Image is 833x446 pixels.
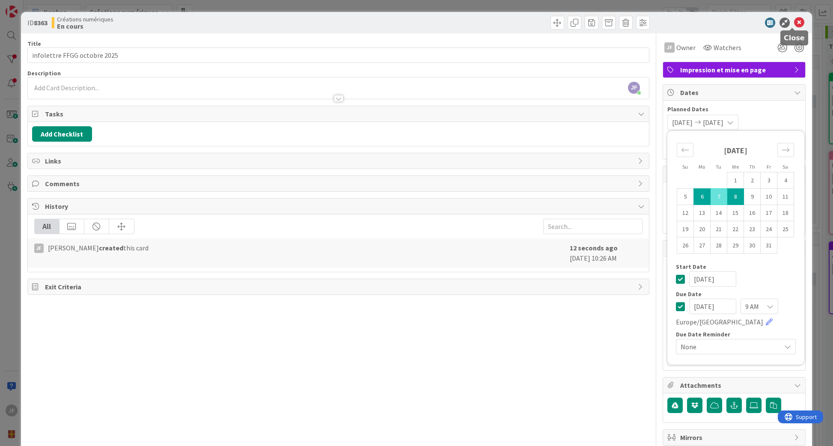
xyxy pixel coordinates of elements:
span: None [681,341,776,353]
td: Selected as end date. Wednesday, 10/08/2025 12:00 PM [727,188,744,205]
b: created [99,244,123,252]
td: Choose Sunday, 10/26/2025 12:00 PM as your check-in date. It’s available. [677,237,694,253]
small: Su [682,164,688,170]
span: Support [18,1,39,12]
div: JF [664,42,675,53]
td: Choose Monday, 10/13/2025 12:00 PM as your check-in date. It’s available. [694,205,711,221]
td: Choose Friday, 10/24/2025 12:00 PM as your check-in date. It’s available. [761,221,777,237]
td: Choose Wednesday, 10/29/2025 12:00 PM as your check-in date. It’s available. [727,237,744,253]
span: Comments [45,178,634,189]
span: Due Date [676,291,702,297]
div: Move backward to switch to the previous month. [677,143,693,157]
small: Fr [767,164,771,170]
td: Choose Wednesday, 10/22/2025 12:00 PM as your check-in date. It’s available. [727,221,744,237]
strong: [DATE] [724,146,747,155]
td: Choose Wednesday, 10/15/2025 12:00 PM as your check-in date. It’s available. [727,205,744,221]
span: Impression et mise en page [680,65,790,75]
input: MM/DD/YYYY [689,299,736,314]
td: Choose Monday, 10/20/2025 12:00 PM as your check-in date. It’s available. [694,221,711,237]
div: [DATE] 10:26 AM [570,243,643,263]
div: All [35,219,59,234]
div: JF [34,244,44,253]
td: Choose Thursday, 10/30/2025 12:00 PM as your check-in date. It’s available. [744,237,761,253]
td: Choose Friday, 10/17/2025 12:00 PM as your check-in date. It’s available. [761,205,777,221]
td: Choose Thursday, 10/23/2025 12:00 PM as your check-in date. It’s available. [744,221,761,237]
span: [PERSON_NAME] this card [48,243,149,253]
span: Description [27,69,61,77]
b: 12 seconds ago [570,244,618,252]
small: Tu [716,164,721,170]
span: Dates [680,87,790,98]
span: [DATE] [703,117,723,128]
button: Add Checklist [32,126,92,142]
td: Choose Tuesday, 10/14/2025 12:00 PM as your check-in date. It’s available. [711,205,727,221]
td: Choose Saturday, 10/18/2025 12:00 PM as your check-in date. It’s available. [777,205,794,221]
span: Owner [676,42,696,53]
td: Choose Sunday, 10/19/2025 12:00 PM as your check-in date. It’s available. [677,221,694,237]
td: Choose Saturday, 10/25/2025 12:00 PM as your check-in date. It’s available. [777,221,794,237]
span: Attachments [680,380,790,390]
span: Mirrors [680,432,790,443]
td: Choose Thursday, 10/09/2025 12:00 PM as your check-in date. It’s available. [744,188,761,205]
td: Choose Saturday, 10/04/2025 12:00 PM as your check-in date. It’s available. [777,172,794,188]
td: Choose Sunday, 10/12/2025 12:00 PM as your check-in date. It’s available. [677,205,694,221]
input: type card name here... [27,48,650,63]
span: Due Date Reminder [676,331,730,337]
span: Créations numériques [57,16,113,23]
td: Choose Thursday, 10/02/2025 12:00 PM as your check-in date. It’s available. [744,172,761,188]
span: History [45,201,634,211]
td: Choose Friday, 10/03/2025 12:00 PM as your check-in date. It’s available. [761,172,777,188]
span: Start Date [676,264,706,270]
td: Choose Saturday, 10/11/2025 12:00 PM as your check-in date. It’s available. [777,188,794,205]
td: Choose Friday, 10/10/2025 12:00 PM as your check-in date. It’s available. [761,188,777,205]
div: Calendar [667,135,803,264]
b: 8363 [34,18,48,27]
b: En cours [57,23,113,30]
td: Choose Wednesday, 10/01/2025 12:00 PM as your check-in date. It’s available. [727,172,744,188]
span: [DATE] [672,117,693,128]
span: Tasks [45,109,634,119]
td: Choose Tuesday, 10/28/2025 12:00 PM as your check-in date. It’s available. [711,237,727,253]
td: Choose Monday, 10/27/2025 12:00 PM as your check-in date. It’s available. [694,237,711,253]
td: Selected as start date. Monday, 10/06/2025 12:00 PM [694,188,711,205]
span: Watchers [714,42,741,53]
label: Title [27,40,41,48]
span: 9 AM [745,300,759,312]
td: Choose Sunday, 10/05/2025 12:00 PM as your check-in date. It’s available. [677,188,694,205]
td: Selected. Tuesday, 10/07/2025 12:00 PM [711,188,727,205]
span: Planned Dates [667,105,801,114]
small: Th [749,164,755,170]
small: Sa [782,164,788,170]
span: ID [27,18,48,28]
span: Links [45,156,634,166]
div: Move forward to switch to the next month. [777,143,794,157]
span: JF [628,82,640,94]
small: Mo [699,164,705,170]
td: Choose Tuesday, 10/21/2025 12:00 PM as your check-in date. It’s available. [711,221,727,237]
input: MM/DD/YYYY [689,271,736,287]
input: Search... [543,219,643,234]
td: Choose Friday, 10/31/2025 12:00 PM as your check-in date. It’s available. [761,237,777,253]
span: Europe/[GEOGRAPHIC_DATA] [676,317,763,327]
h5: Close [784,34,805,42]
td: Choose Thursday, 10/16/2025 12:00 PM as your check-in date. It’s available. [744,205,761,221]
span: Exit Criteria [45,282,634,292]
small: We [732,164,739,170]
